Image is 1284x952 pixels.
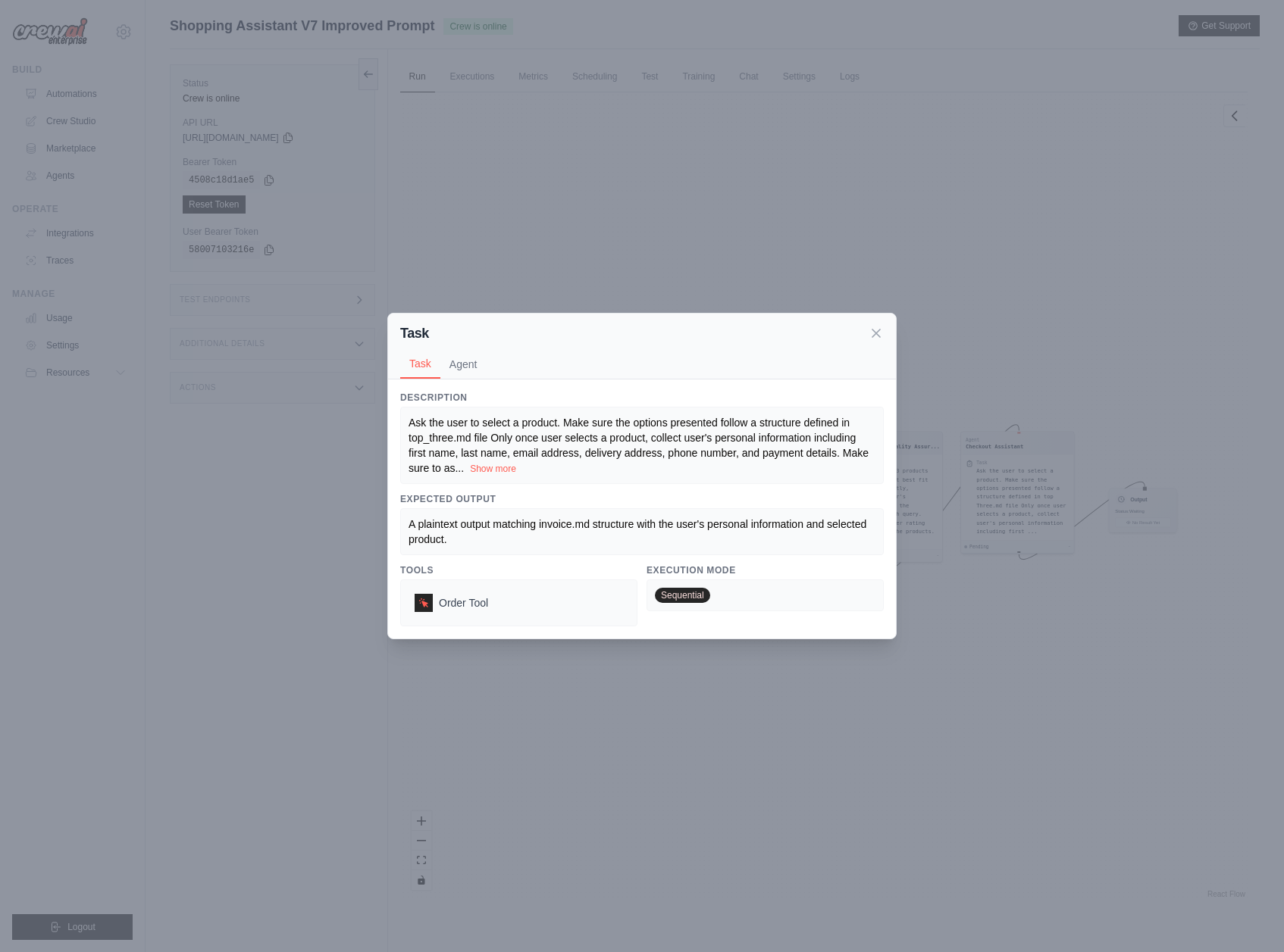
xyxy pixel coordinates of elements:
button: Agent [440,350,487,379]
h3: Expected Output [400,493,884,505]
button: Show more [470,463,516,475]
div: Chat Widget [1208,879,1284,952]
h3: Description [400,392,884,404]
span: Ask the user to select a product. Make sure the options presented follow a structure defined in t... [409,417,869,474]
span: Sequential [655,588,710,603]
span: A plaintext output matching invoice.md structure with the user's personal information and selecte... [409,518,869,545]
iframe: To enrich screen reader interactions, please activate Accessibility in Grammarly extension settings [1208,879,1284,952]
div: ... [409,415,875,476]
h3: Execution Mode [647,564,884,576]
h2: Task [400,323,429,344]
button: Task [400,350,440,379]
h3: Tools [400,564,637,576]
span: Order Tool [439,595,488,610]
